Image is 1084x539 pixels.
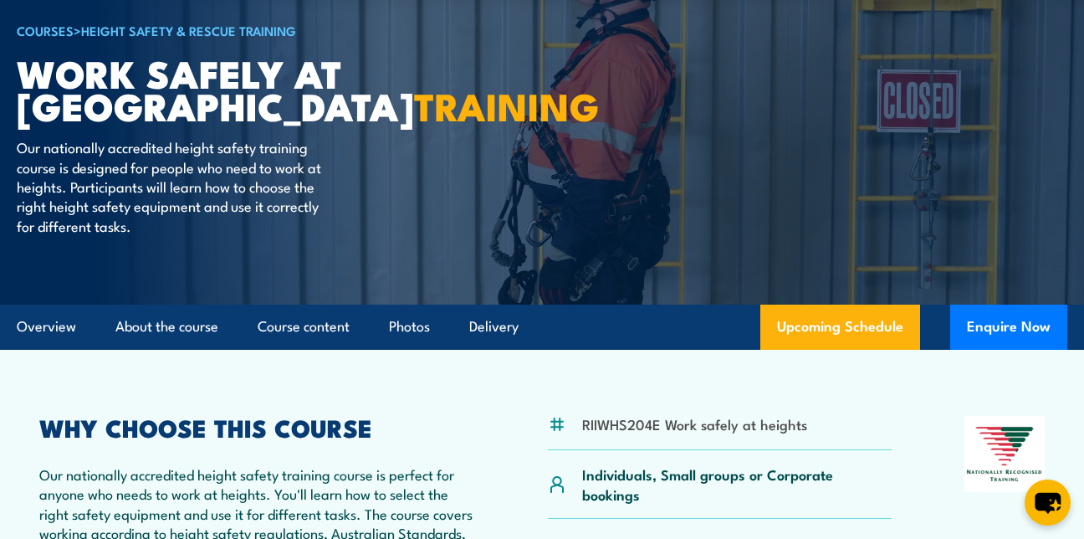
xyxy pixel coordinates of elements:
[81,21,296,39] a: Height Safety & Rescue Training
[39,416,475,438] h2: WHY CHOOSE THIS COURSE
[17,305,76,349] a: Overview
[964,416,1045,492] img: Nationally Recognised Training logo.
[389,305,430,349] a: Photos
[582,414,807,434] li: RIIWHS204E Work safely at heights
[950,305,1067,350] button: Enquire Now
[582,465,891,504] p: Individuals, Small groups or Corporate bookings
[17,21,74,39] a: COURSES
[17,56,430,121] h1: Work Safely at [GEOGRAPHIC_DATA]
[469,305,519,349] a: Delivery
[760,305,920,350] a: Upcoming Schedule
[1025,480,1071,526] button: chat-button
[258,305,350,349] a: Course content
[17,137,322,235] p: Our nationally accredited height safety training course is designed for people who need to work a...
[17,20,430,40] h6: >
[115,305,218,349] a: About the course
[414,76,600,134] strong: TRAINING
